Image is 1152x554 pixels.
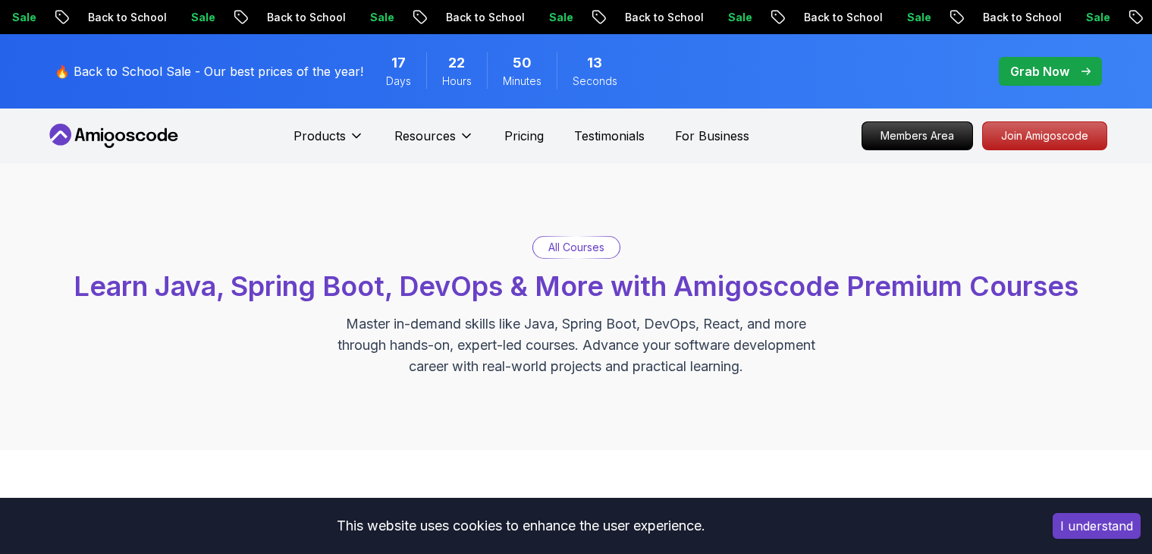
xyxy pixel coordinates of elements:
[675,127,749,145] a: For Business
[293,127,364,157] button: Products
[322,313,831,377] p: Master in-demand skills like Java, Spring Boot, DevOps, React, and more through hands-on, expert-...
[391,52,406,74] span: 17 Days
[573,74,617,89] span: Seconds
[394,127,474,157] button: Resources
[357,10,406,25] p: Sale
[983,122,1106,150] p: Join Amigoscode
[74,269,1078,303] span: Learn Java, Spring Boot, DevOps & More with Amigoscode Premium Courses
[386,74,411,89] span: Days
[548,240,604,255] p: All Courses
[970,10,1073,25] p: Back to School
[862,122,972,150] p: Members Area
[11,509,1030,543] div: This website uses cookies to enhance the user experience.
[791,10,894,25] p: Back to School
[254,10,357,25] p: Back to School
[394,127,456,145] p: Resources
[433,10,536,25] p: Back to School
[536,10,585,25] p: Sale
[982,121,1107,150] a: Join Amigoscode
[442,74,472,89] span: Hours
[448,52,465,74] span: 22 Hours
[1073,10,1122,25] p: Sale
[1010,62,1069,80] p: Grab Now
[1053,513,1141,539] button: Accept cookies
[293,127,346,145] p: Products
[75,10,178,25] p: Back to School
[503,74,541,89] span: Minutes
[574,127,645,145] a: Testimonials
[55,62,363,80] p: 🔥 Back to School Sale - Our best prices of the year!
[612,10,715,25] p: Back to School
[178,10,227,25] p: Sale
[862,121,973,150] a: Members Area
[513,52,532,74] span: 50 Minutes
[894,10,943,25] p: Sale
[715,10,764,25] p: Sale
[587,52,602,74] span: 13 Seconds
[504,127,544,145] a: Pricing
